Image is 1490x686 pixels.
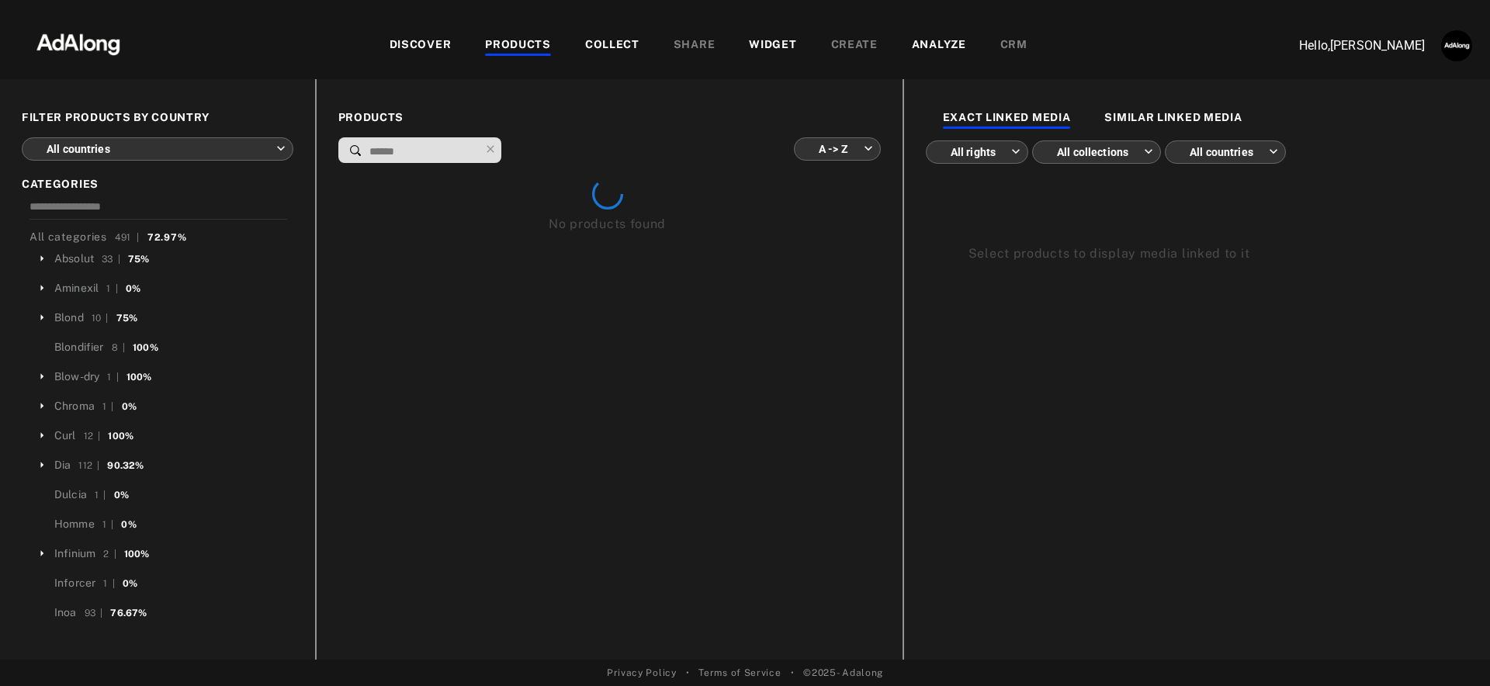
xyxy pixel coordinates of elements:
div: EXACT LINKED MEDIA [943,109,1071,128]
div: 1 | [102,400,114,414]
div: 1 | [106,282,118,296]
div: Aminexil [54,280,99,296]
div: 90.32% [107,459,144,473]
div: SHARE [674,36,716,55]
div: WIDGET [749,36,796,55]
div: Select products to display media linked to it [968,244,1426,263]
div: Chroma [54,398,95,414]
div: No products found [338,215,877,234]
a: Privacy Policy [607,666,677,680]
div: 100% [124,547,150,561]
div: CREATE [831,36,878,55]
div: 10 | [92,311,109,325]
div: 0% [123,577,137,591]
a: Terms of Service [698,666,781,680]
div: Blondifier [54,339,104,355]
img: 63233d7d88ed69de3c212112c67096b6.png [10,19,147,66]
div: Curl [54,428,76,444]
div: Dulcia [54,487,87,503]
button: Account settings [1437,26,1476,65]
div: Absolut [54,251,94,267]
img: AATXAJzUJh5t706S9lc_3n6z7NVUglPkrjZIexBIJ3ug=s96-c [1441,30,1472,61]
div: SIMILAR LINKED MEDIA [1104,109,1242,128]
div: All rights [940,131,1020,172]
div: A -> Z [808,128,873,169]
div: 1 | [103,577,115,591]
div: All countries [36,128,286,169]
div: 12 | [84,429,101,443]
div: 2 | [103,547,116,561]
div: Blow-dry [54,369,99,385]
div: 1 | [102,518,114,532]
div: All collections [1046,131,1153,172]
div: 93 | [85,606,103,620]
div: Inoa [54,605,77,621]
div: 0% [126,282,140,296]
div: ANALYZE [912,36,966,55]
div: DISCOVER [390,36,452,55]
div: 112 | [78,459,99,473]
div: All categories [29,229,186,245]
div: All countries [1179,131,1278,172]
p: Hello, [PERSON_NAME] [1270,36,1425,55]
div: 72.97% [147,230,186,244]
span: • [791,666,795,680]
span: FILTER PRODUCTS BY COUNTRY [22,109,293,126]
div: COLLECT [585,36,639,55]
span: • [686,666,690,680]
div: 0% [121,518,136,532]
div: Blond [54,310,84,326]
div: Homme [54,516,95,532]
div: 8 | [112,341,126,355]
div: 100% [108,429,133,443]
div: 100% [133,341,158,355]
div: 1 | [107,370,119,384]
span: CATEGORIES [22,176,293,192]
div: PRODUCTS [485,36,551,55]
div: 75% [116,311,137,325]
div: 100% [126,370,152,384]
div: CRM [1000,36,1027,55]
iframe: Chat Widget [1412,612,1490,686]
div: Dia [54,457,71,473]
span: © 2025 - Adalong [803,666,883,680]
span: PRODUCTS [338,109,881,126]
div: 76.67% [110,606,147,620]
div: Inforcer [54,575,95,591]
div: 1 | [95,488,106,502]
div: 491 | [115,230,140,244]
div: 0% [114,488,129,502]
div: 33 | [102,252,120,266]
div: 75% [128,252,149,266]
div: Infinium [54,546,95,562]
div: 0% [122,400,137,414]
